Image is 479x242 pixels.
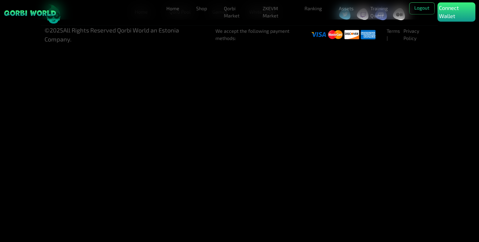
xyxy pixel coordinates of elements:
[439,4,474,20] p: Connect Wallet
[260,2,290,22] a: ZKEVM Market
[409,2,435,14] button: Logout
[368,2,397,22] a: Training Quest
[302,2,324,14] a: Ranking
[403,28,419,41] a: Privacy Policy
[311,28,326,41] img: visa
[344,28,359,41] img: visa
[387,28,400,41] a: Terms |
[4,10,57,17] img: sticky brand-logo
[361,28,375,41] img: visa
[336,2,356,14] a: Assets
[164,2,182,14] a: Home
[328,28,343,41] img: visa
[221,2,248,22] a: Qorbi Market
[215,27,312,42] li: We accept the following payment methods:
[45,26,206,44] p: © 2025 All Rights Reserved Qorbi World an Estonia Company.
[194,2,209,14] a: Shop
